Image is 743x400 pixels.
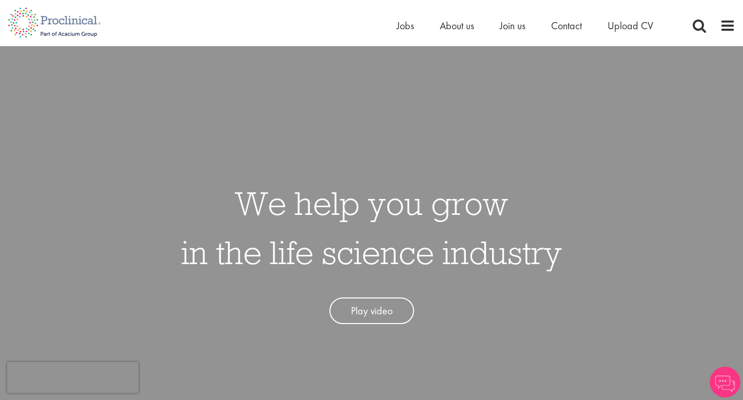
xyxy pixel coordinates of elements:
a: Contact [551,19,582,32]
h1: We help you grow in the life science industry [181,178,562,277]
a: About us [440,19,474,32]
a: Join us [500,19,525,32]
img: Chatbot [710,367,740,397]
a: Upload CV [608,19,653,32]
a: Jobs [397,19,414,32]
a: Play video [329,297,414,325]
